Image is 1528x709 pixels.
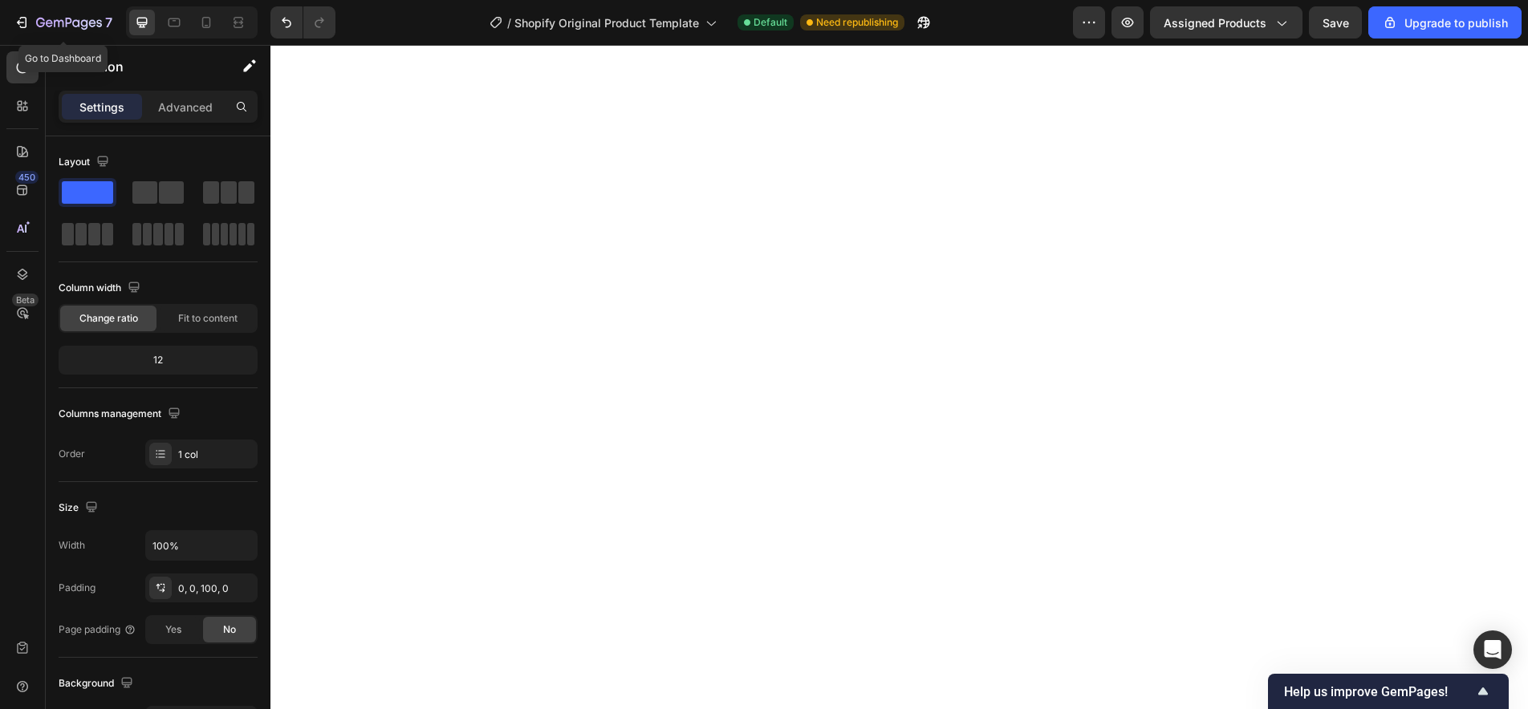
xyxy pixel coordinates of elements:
span: Fit to content [178,311,238,326]
span: Yes [165,622,181,637]
iframe: Design area [270,45,1528,709]
button: Assigned Products [1150,6,1302,38]
span: Save [1323,16,1349,30]
div: Upgrade to publish [1382,14,1508,31]
span: Need republishing [816,15,898,30]
span: / [507,14,511,31]
p: Section [78,57,209,76]
div: 450 [15,171,39,184]
input: Auto [146,531,257,560]
span: Default [754,15,787,30]
div: 0, 0, 100, 0 [178,581,254,596]
span: No [223,622,236,637]
div: Column width [59,278,144,299]
div: 1 col [178,448,254,462]
div: Columns management [59,403,184,425]
button: Save [1309,6,1362,38]
div: Width [59,538,85,553]
div: 12 [62,349,254,371]
span: Assigned Products [1164,14,1266,31]
span: Help us improve GemPages! [1284,684,1473,699]
div: Order [59,447,85,461]
div: Undo/Redo [270,6,335,38]
div: Background [59,673,136,695]
p: Advanced [158,99,213,115]
button: Upgrade to publish [1368,6,1522,38]
div: Open Intercom Messenger [1473,630,1512,669]
div: Size [59,497,101,519]
span: Change ratio [79,311,138,326]
div: Padding [59,581,95,595]
p: Settings [79,99,124,115]
button: 7 [6,6,120,38]
div: Page padding [59,622,136,637]
div: Layout [59,152,112,173]
button: Show survey - Help us improve GemPages! [1284,682,1493,701]
span: Shopify Original Product Template [514,14,699,31]
div: Beta [12,294,39,306]
p: 7 [105,13,112,32]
